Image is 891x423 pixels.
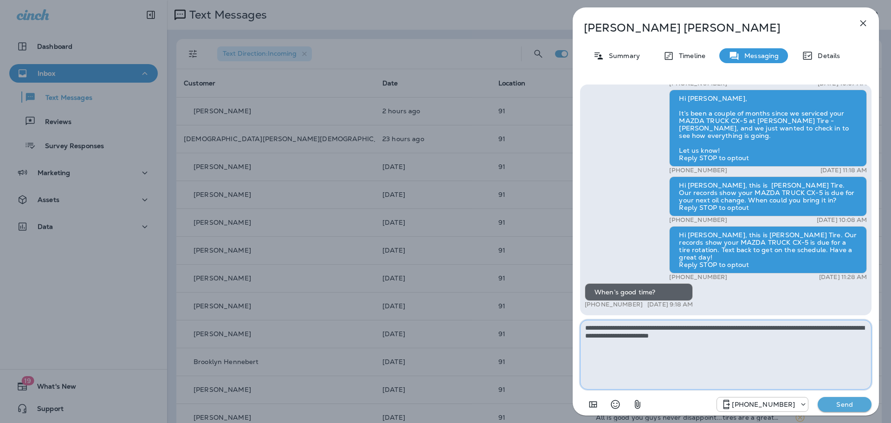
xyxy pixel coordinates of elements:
[604,52,640,59] p: Summary
[813,52,840,59] p: Details
[820,167,867,174] p: [DATE] 11:18 AM
[818,397,872,412] button: Send
[669,90,867,167] div: Hi [PERSON_NAME], It’s been a couple of months since we serviced your MAZDA TRUCK CX-5 at [PERSON...
[584,21,837,34] p: [PERSON_NAME] [PERSON_NAME]
[606,395,625,414] button: Select an emoji
[669,226,867,273] div: Hi [PERSON_NAME], this is [PERSON_NAME] Tire. Our records show your MAZDA TRUCK CX-5 is due for a...
[647,301,693,308] p: [DATE] 9:18 AM
[717,399,808,410] div: +1 (330) 521-2826
[825,400,864,409] p: Send
[740,52,779,59] p: Messaging
[817,216,867,224] p: [DATE] 10:08 AM
[669,167,727,174] p: [PHONE_NUMBER]
[669,216,727,224] p: [PHONE_NUMBER]
[669,176,867,216] div: Hi [PERSON_NAME], this is [PERSON_NAME] Tire. Our records show your MAZDA TRUCK CX-5 is due for y...
[669,273,727,281] p: [PHONE_NUMBER]
[585,283,693,301] div: When’s good time?
[585,301,643,308] p: [PHONE_NUMBER]
[732,401,795,408] p: [PHONE_NUMBER]
[819,273,867,281] p: [DATE] 11:28 AM
[674,52,705,59] p: Timeline
[584,395,602,414] button: Add in a premade template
